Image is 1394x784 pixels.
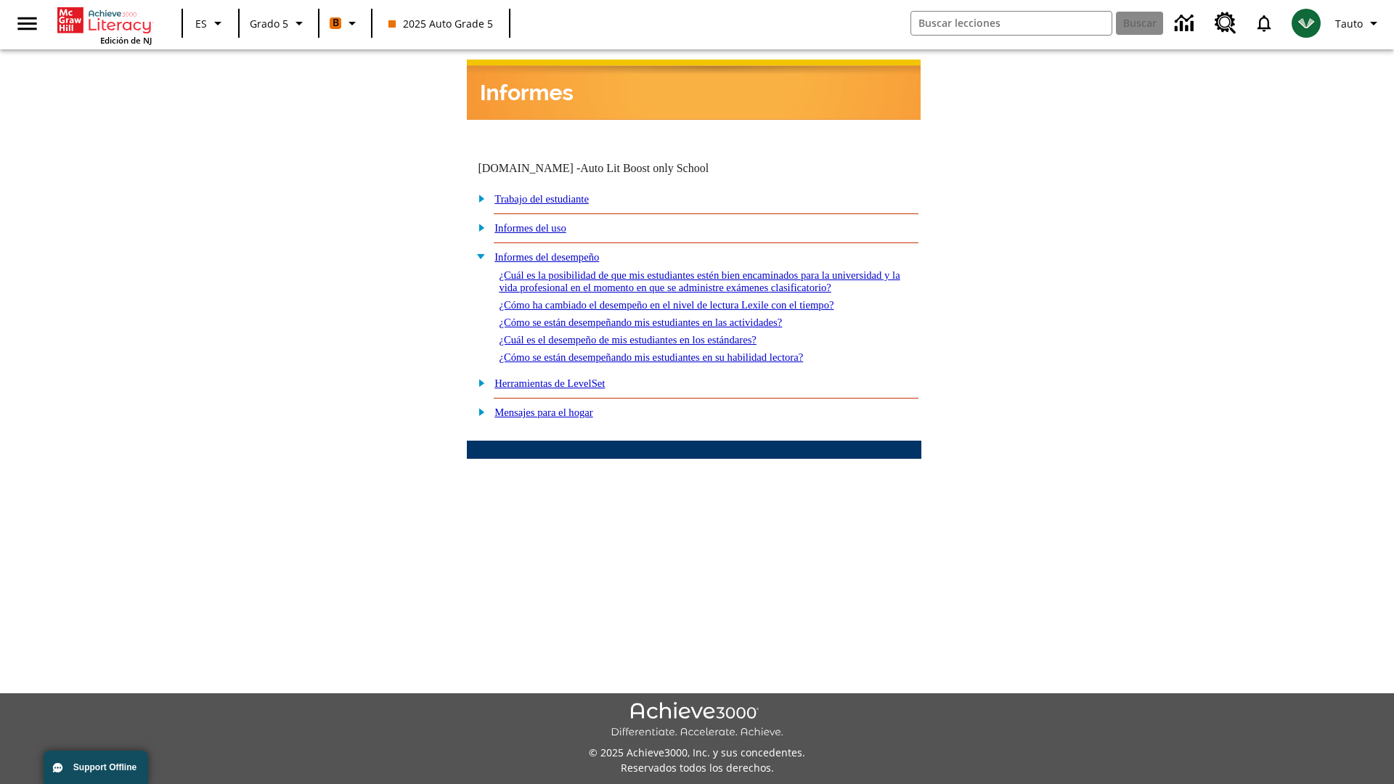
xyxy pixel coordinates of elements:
a: ¿Cuál es el desempeño de mis estudiantes en los estándares? [499,334,757,346]
a: Mensajes para el hogar [494,407,593,418]
span: Grado 5 [250,16,288,31]
input: Buscar campo [911,12,1112,35]
span: B [333,14,339,32]
a: Centro de información [1166,4,1206,44]
button: Grado: Grado 5, Elige un grado [244,10,314,36]
img: Achieve3000 Differentiate Accelerate Achieve [611,702,783,739]
div: Portada [57,4,152,46]
a: ¿Cómo se están desempeñando mis estudiantes en las actividades? [499,317,782,328]
img: header [467,60,921,120]
a: Notificaciones [1245,4,1283,42]
img: plus.gif [470,405,486,418]
img: minus.gif [470,250,486,263]
a: Herramientas de LevelSet [494,377,605,389]
img: plus.gif [470,376,486,389]
a: Informes del uso [494,222,566,234]
nobr: Auto Lit Boost only School [580,162,709,174]
a: Centro de recursos, Se abrirá en una pestaña nueva. [1206,4,1245,43]
span: Edición de NJ [100,35,152,46]
span: 2025 Auto Grade 5 [388,16,493,31]
span: ES [195,16,207,31]
img: plus.gif [470,192,486,205]
a: ¿Cómo se están desempeñando mis estudiantes en su habilidad lectora? [499,351,803,363]
button: Escoja un nuevo avatar [1283,4,1329,42]
span: Tauto [1335,16,1363,31]
button: Support Offline [44,751,148,784]
button: Perfil/Configuración [1329,10,1388,36]
a: Trabajo del estudiante [494,193,589,205]
img: avatar image [1292,9,1321,38]
a: ¿Cómo ha cambiado el desempeño en el nivel de lectura Lexile con el tiempo? [499,299,833,311]
span: Support Offline [73,762,136,772]
button: Boost El color de la clase es anaranjado. Cambiar el color de la clase. [324,10,367,36]
img: plus.gif [470,221,486,234]
a: ¿Cuál es la posibilidad de que mis estudiantes estén bien encaminados para la universidad y la vi... [499,269,900,293]
button: Lenguaje: ES, Selecciona un idioma [187,10,234,36]
td: [DOMAIN_NAME] - [478,162,745,175]
a: Informes del desempeño [494,251,599,263]
button: Abrir el menú lateral [6,2,49,45]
